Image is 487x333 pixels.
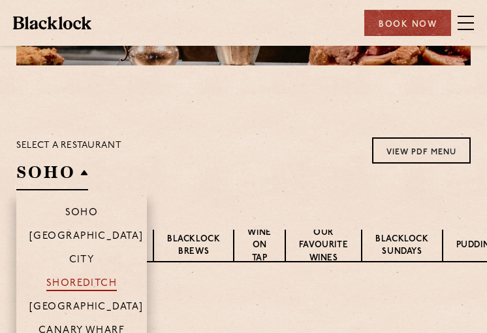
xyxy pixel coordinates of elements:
[299,226,348,266] p: Our favourite wines
[364,10,451,36] div: Book Now
[16,137,121,154] p: Select a restaurant
[375,233,428,260] p: Blacklock Sundays
[46,278,118,291] p: Shoreditch
[69,254,95,268] p: City
[65,207,99,220] p: Soho
[167,233,220,260] p: Blacklock Brews
[29,302,144,315] p: [GEOGRAPHIC_DATA]
[29,231,144,244] p: [GEOGRAPHIC_DATA]
[16,161,88,190] h2: SOHO
[247,226,271,266] p: Wine on Tap
[13,16,91,29] img: BL_Textured_Logo-footer-cropped.svg
[372,137,471,164] a: View PDF Menu
[16,298,471,315] h3: Pre Chop Bites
